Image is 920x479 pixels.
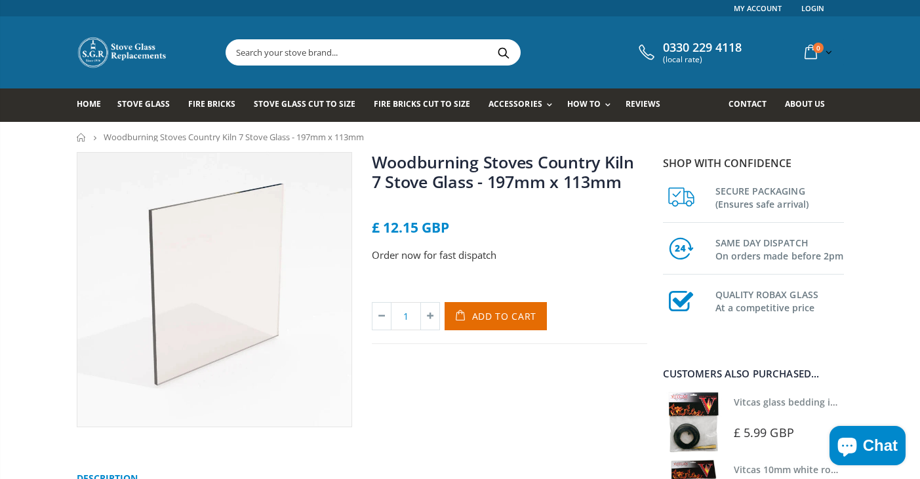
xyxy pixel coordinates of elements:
a: Accessories [489,88,558,122]
a: Stove Glass [117,88,180,122]
span: 0330 229 4118 [663,41,742,55]
span: Home [77,98,101,109]
a: Stove Glass Cut To Size [254,88,365,122]
span: £ 12.15 GBP [372,218,449,237]
span: How To [567,98,601,109]
span: Woodburning Stoves Country Kiln 7 Stove Glass - 197mm x 113mm [104,131,364,143]
a: Woodburning Stoves Country Kiln 7 Stove Glass - 197mm x 113mm [372,151,634,193]
a: How To [567,88,617,122]
input: Search your stove brand... [226,40,667,65]
a: Contact [729,88,776,122]
span: Reviews [626,98,660,109]
span: Add to Cart [472,310,537,322]
a: Home [77,133,87,142]
img: Vitcas stove glass bedding in tape [663,392,724,453]
a: About us [785,88,835,122]
span: (local rate) [663,55,742,64]
span: Accessories [489,98,542,109]
span: Stove Glass Cut To Size [254,98,355,109]
a: Home [77,88,111,122]
h3: SECURE PACKAGING (Ensures safe arrival) [715,182,844,211]
button: Add to Cart [445,302,548,330]
span: About us [785,98,825,109]
a: Fire Bricks [188,88,245,122]
h3: QUALITY ROBAX GLASS At a competitive price [715,286,844,315]
a: 0330 229 4118 (local rate) [635,41,742,64]
a: Reviews [626,88,670,122]
span: Contact [729,98,767,109]
img: squarestoveglass_36f70a67-20b3-40db-91e9-595ebfac41d4_800x_crop_center.webp [77,153,351,427]
span: Fire Bricks [188,98,235,109]
p: Shop with confidence [663,155,844,171]
a: 0 [799,39,835,65]
span: 0 [813,43,824,53]
h3: SAME DAY DISPATCH On orders made before 2pm [715,234,844,263]
inbox-online-store-chat: Shopify online store chat [826,426,910,469]
div: Customers also purchased... [663,369,844,379]
span: Stove Glass [117,98,170,109]
button: Search [489,40,519,65]
span: £ 5.99 GBP [734,425,794,440]
a: Fire Bricks Cut To Size [374,88,480,122]
span: Fire Bricks Cut To Size [374,98,470,109]
p: Order now for fast dispatch [372,248,647,263]
img: Stove Glass Replacement [77,36,169,69]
